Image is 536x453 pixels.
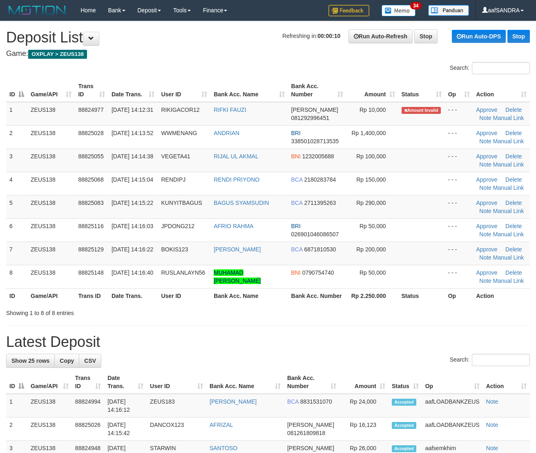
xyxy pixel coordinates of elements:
[422,371,483,394] th: Op: activate to sort column ascending
[291,130,301,136] span: BRI
[472,62,530,74] input: Search:
[84,358,96,364] span: CSV
[445,125,473,149] td: - - -
[476,153,498,160] a: Approve
[6,102,27,126] td: 1
[6,288,27,303] th: ID
[112,223,153,229] span: [DATE] 14:16:03
[479,231,491,238] a: Note
[161,176,185,183] span: RENDIPJ
[304,176,336,183] span: Copy 2180283784 to clipboard
[291,153,301,160] span: BNI
[108,79,158,102] th: Date Trans.: activate to sort column ascending
[104,417,147,441] td: [DATE] 14:15:42
[6,394,27,417] td: 1
[214,223,253,229] a: AFRIO RAHMA
[6,354,55,368] a: Show 25 rows
[505,153,522,160] a: Delete
[422,394,483,417] td: aafLOADBANKZEUS
[6,79,27,102] th: ID: activate to sort column descending
[291,176,303,183] span: BCA
[288,288,347,303] th: Bank Acc. Number
[450,354,530,366] label: Search:
[493,231,524,238] a: Manual Link
[410,2,421,9] span: 34
[210,288,288,303] th: Bank Acc. Name
[6,195,27,218] td: 5
[476,223,498,229] a: Approve
[300,398,332,405] span: Copy 8831531070 to clipboard
[445,288,473,303] th: Op
[505,200,522,206] a: Delete
[72,417,104,441] td: 88825026
[445,149,473,172] td: - - -
[27,125,75,149] td: ZEUS138
[302,269,334,276] span: Copy 0790754740 to clipboard
[445,265,473,288] td: - - -
[210,445,237,451] a: SANTOSO
[28,50,87,59] span: OXPLAY > ZEUS138
[78,223,103,229] span: 88825116
[78,153,103,160] span: 88825055
[60,358,74,364] span: Copy
[27,394,72,417] td: ZEUS138
[445,172,473,195] td: - - -
[112,107,153,113] span: [DATE] 14:12:31
[161,130,197,136] span: WWMENANG
[210,422,233,428] a: AFRIZAL
[6,29,530,46] h1: Deposit List
[473,79,530,102] th: Action: activate to sort column ascending
[486,445,498,451] a: Note
[291,231,339,238] span: Copy 026901046086507 to clipboard
[6,417,27,441] td: 2
[428,5,469,16] img: panduan.png
[104,371,147,394] th: Date Trans.: activate to sort column ascending
[291,223,301,229] span: BRI
[206,371,284,394] th: Bank Acc. Name: activate to sort column ascending
[214,246,261,253] a: [PERSON_NAME]
[161,153,190,160] span: VEGETA41
[291,138,339,144] span: Copy 338501028713535 to clipboard
[291,107,338,113] span: [PERSON_NAME]
[6,4,68,16] img: MOTION_logo.png
[112,130,153,136] span: [DATE] 14:13:52
[445,79,473,102] th: Op: activate to sort column ascending
[304,200,336,206] span: Copy 2711395263 to clipboard
[356,153,386,160] span: Rp 100,000
[161,246,188,253] span: BOKIS123
[78,200,103,206] span: 88825083
[287,422,334,428] span: [PERSON_NAME]
[27,218,75,242] td: ZEUS138
[6,306,217,317] div: Showing 1 to 8 of 8 entries
[72,371,104,394] th: Trans ID: activate to sort column ascending
[450,62,530,74] label: Search:
[493,254,524,261] a: Manual Link
[27,417,72,441] td: ZEUS138
[392,422,416,429] span: Accepted
[483,371,530,394] th: Action: activate to sort column ascending
[6,149,27,172] td: 3
[6,50,530,58] h4: Game:
[505,107,522,113] a: Delete
[479,184,491,191] a: Note
[214,176,259,183] a: RENDI PRIYONO
[284,371,339,394] th: Bank Acc. Number: activate to sort column ascending
[445,218,473,242] td: - - -
[505,269,522,276] a: Delete
[214,269,261,284] a: MUHAMAD [PERSON_NAME]
[291,246,303,253] span: BCA
[147,371,206,394] th: User ID: activate to sort column ascending
[27,265,75,288] td: ZEUS138
[445,195,473,218] td: - - -
[6,265,27,288] td: 8
[54,354,79,368] a: Copy
[6,371,27,394] th: ID: activate to sort column descending
[398,79,445,102] th: Status: activate to sort column ascending
[112,269,153,276] span: [DATE] 14:16:40
[27,371,72,394] th: Game/API: activate to sort column ascending
[78,246,103,253] span: 88825129
[479,254,491,261] a: Note
[493,115,524,121] a: Manual Link
[317,33,340,39] strong: 00:00:10
[27,288,75,303] th: Game/API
